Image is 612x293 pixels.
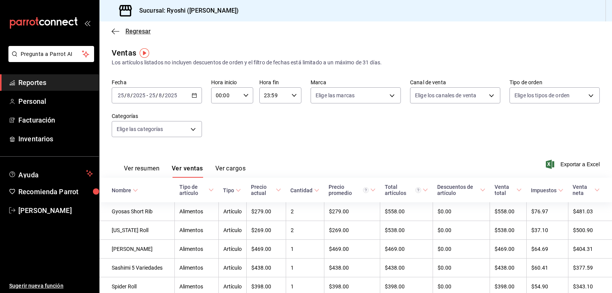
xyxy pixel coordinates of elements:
div: Precio actual [251,184,274,196]
div: Ventas [112,47,136,59]
td: 1 [286,240,324,259]
td: Alimentos [175,240,219,259]
span: Venta neta [573,184,600,196]
div: Cantidad [290,187,313,193]
td: $558.00 [380,202,433,221]
span: Venta total [495,184,522,196]
td: $76.97 [526,202,568,221]
td: $377.59 [568,259,612,277]
label: Hora inicio [211,80,253,85]
label: Hora fin [259,80,301,85]
span: Descuentos de artículo [437,184,485,196]
td: Artículo [218,259,246,277]
td: 2 [286,202,324,221]
span: Exportar a Excel [547,160,600,169]
td: $469.00 [380,240,433,259]
label: Canal de venta [410,80,500,85]
span: Elige los tipos de orden [514,92,570,99]
span: Tipo de artículo [179,184,214,196]
input: -- [158,92,162,98]
td: $0.00 [433,240,490,259]
div: navigation tabs [124,165,246,178]
input: -- [117,92,124,98]
td: $538.00 [490,221,526,240]
td: $438.00 [380,259,433,277]
td: $469.00 [324,240,380,259]
input: ---- [164,92,177,98]
span: Total artículos [385,184,428,196]
td: $538.00 [380,221,433,240]
span: Elige las categorías [117,125,163,133]
span: Tipo [223,187,241,193]
td: $500.90 [568,221,612,240]
button: Regresar [112,28,151,35]
span: / [130,92,133,98]
td: [PERSON_NAME] [99,240,175,259]
span: Elige las marcas [316,92,355,99]
div: Precio promedio [329,184,368,196]
td: $438.00 [490,259,526,277]
span: [PERSON_NAME] [18,205,93,216]
td: Alimentos [175,259,219,277]
label: Marca [311,80,401,85]
td: 1 [286,259,324,277]
td: 2 [286,221,324,240]
div: Impuestos [531,187,557,193]
img: Tooltip marker [140,48,149,58]
span: / [124,92,127,98]
td: $0.00 [433,221,490,240]
input: ---- [133,92,146,98]
td: $0.00 [433,202,490,221]
td: $438.00 [324,259,380,277]
div: Venta neta [573,184,593,196]
td: $469.00 [246,240,286,259]
td: Alimentos [175,202,219,221]
span: Elige los canales de venta [415,92,476,99]
span: Personal [18,96,93,106]
td: $0.00 [433,259,490,277]
span: Precio actual [251,184,281,196]
button: Ver cargos [215,165,246,178]
td: $481.03 [568,202,612,221]
label: Tipo de orden [509,80,600,85]
td: Artículo [218,202,246,221]
svg: Precio promedio = Total artículos / cantidad [363,187,369,193]
input: -- [149,92,156,98]
button: Pregunta a Parrot AI [8,46,94,62]
td: $60.41 [526,259,568,277]
td: Alimentos [175,221,219,240]
button: Ver ventas [172,165,203,178]
button: Ver resumen [124,165,160,178]
td: $558.00 [490,202,526,221]
span: Regresar [125,28,151,35]
label: Fecha [112,80,202,85]
span: / [156,92,158,98]
div: Tipo de artículo [179,184,207,196]
div: Venta total [495,184,515,196]
input: -- [127,92,130,98]
label: Categorías [112,113,202,119]
td: $469.00 [490,240,526,259]
td: [US_STATE] Roll [99,221,175,240]
td: $279.00 [246,202,286,221]
td: $404.31 [568,240,612,259]
div: Total artículos [385,184,422,196]
div: Los artículos listados no incluyen descuentos de orden y el filtro de fechas está limitado a un m... [112,59,600,67]
svg: El total artículos considera cambios de precios en los artículos así como costos adicionales por ... [415,187,421,193]
td: $279.00 [324,202,380,221]
td: $37.10 [526,221,568,240]
td: $64.69 [526,240,568,259]
span: Ayuda [18,169,83,178]
td: Sashimi 5 Variedades [99,259,175,277]
td: Artículo [218,221,246,240]
span: - [146,92,148,98]
span: Facturación [18,115,93,125]
span: Precio promedio [329,184,375,196]
td: Gyosas Short Rib [99,202,175,221]
td: $269.00 [324,221,380,240]
span: Impuestos [531,187,563,193]
span: Pregunta a Parrot AI [21,50,82,58]
span: Cantidad [290,187,319,193]
span: Sugerir nueva función [9,282,93,290]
